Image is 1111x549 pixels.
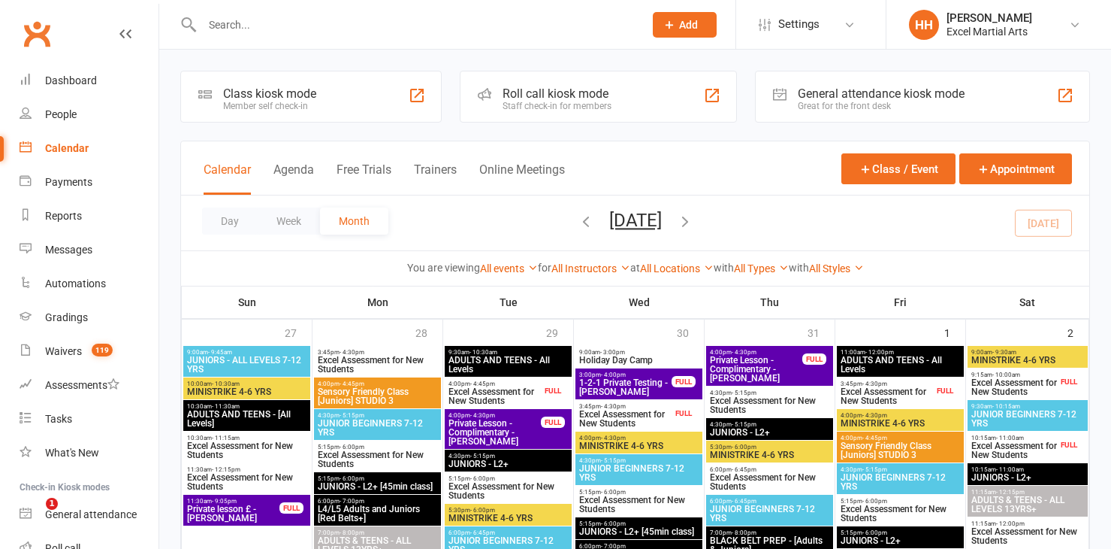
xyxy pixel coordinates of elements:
[808,320,835,344] div: 31
[865,349,894,356] span: - 12:00pm
[340,381,364,387] span: - 4:45pm
[971,473,1085,482] span: JUNIORS - L2+
[709,498,830,505] span: 6:00pm
[578,403,672,410] span: 3:45pm
[448,349,569,356] span: 9:30am
[337,162,391,195] button: Free Trials
[601,457,626,464] span: - 5:15pm
[578,464,699,482] span: JUNIOR BEGINNERS 7-12 YRS
[732,390,756,396] span: - 5:15pm
[279,502,303,514] div: FULL
[709,396,830,414] span: Excel Assessment for New Students
[578,457,699,464] span: 4:30pm
[186,466,307,473] span: 11:30am
[186,387,307,396] span: MINISTRIKE 4-6 YRS
[470,453,495,460] span: - 5:15pm
[317,450,438,469] span: Excel Assessment for New Students
[538,262,551,274] strong: for
[840,356,961,374] span: ADULTS AND TEENS - All Levels
[840,412,961,419] span: 4:00pm
[971,378,1058,396] span: Excel Assessment for New Students
[971,435,1058,441] span: 10:15am
[714,262,734,274] strong: with
[448,475,569,482] span: 5:15pm
[317,444,438,450] span: 5:15pm
[971,489,1085,496] span: 11:15am
[20,335,158,369] a: Waivers 119
[541,417,565,428] div: FULL
[312,287,443,318] th: Mon
[798,86,965,101] div: General attendance kiosk mode
[574,287,705,318] th: Wed
[448,529,569,536] span: 6:00pm
[20,233,158,267] a: Messages
[840,466,961,473] span: 4:30pm
[45,345,82,357] div: Waivers
[20,165,158,199] a: Payments
[601,435,626,441] span: - 4:30pm
[45,413,72,425] div: Tasks
[340,444,364,450] span: - 6:00pm
[317,529,438,536] span: 7:00pm
[677,320,704,344] div: 30
[709,444,830,450] span: 5:30pm
[601,403,626,410] span: - 4:30pm
[503,86,611,101] div: Roll call kiosk mode
[798,101,965,111] div: Great for the front desk
[223,101,316,111] div: Member self check-in
[258,208,320,235] button: Week
[709,356,803,383] span: Private Lesson - Complimentary - [PERSON_NAME]
[20,64,158,98] a: Dashboard
[202,208,258,235] button: Day
[20,498,158,532] a: General attendance kiosk mode
[212,403,240,410] span: - 11:30am
[709,473,830,491] span: Excel Assessment for New Students
[208,349,232,356] span: - 9:45am
[212,435,240,441] span: - 11:15am
[317,482,438,491] span: JUNIORS - L2+ [45min class]
[204,162,251,195] button: Calendar
[186,410,307,428] span: ADULTS AND TEENS - [All Levels]
[732,466,756,473] span: - 6:45pm
[20,436,158,470] a: What's New
[317,381,438,387] span: 4:00pm
[448,356,569,374] span: ADULTS AND TEENS - All Levels
[448,381,542,387] span: 4:00pm
[340,529,364,536] span: - 8:00pm
[18,15,56,53] a: Clubworx
[20,301,158,335] a: Gradings
[578,496,699,514] span: Excel Assessment for New Students
[15,498,51,534] iframe: Intercom live chat
[45,176,92,188] div: Payments
[20,98,158,132] a: People
[578,520,699,527] span: 5:15pm
[317,412,438,419] span: 4:30pm
[996,435,1024,441] span: - 11:00am
[186,441,307,460] span: Excel Assessment for New Students
[732,421,756,428] span: - 5:15pm
[802,353,826,365] div: FULL
[20,402,158,436] a: Tasks
[479,162,565,195] button: Online Meetings
[971,372,1058,378] span: 9:15am
[971,496,1085,514] span: ADULTS & TEENS - ALL LEVELS 13YRS+
[778,8,820,41] span: Settings
[862,466,887,473] span: - 5:15pm
[212,381,240,387] span: - 10:30am
[601,372,626,378] span: - 4:00pm
[186,498,280,505] span: 11:30am
[578,410,672,428] span: Excel Assessment for New Students
[340,349,364,356] span: - 4:30pm
[198,14,633,35] input: Search...
[789,262,809,274] strong: with
[862,498,887,505] span: - 6:00pm
[840,473,961,491] span: JUNIOR BEGINNERS 7-12 YRS
[578,489,699,496] span: 5:15pm
[835,287,966,318] th: Fri
[45,244,92,256] div: Messages
[45,74,97,86] div: Dashboard
[840,441,961,460] span: Sensory Friendly Class [Juniors] STUDIO 3
[840,505,961,523] span: Excel Assessment for New Students
[732,349,756,356] span: - 4:30pm
[672,376,696,387] div: FULL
